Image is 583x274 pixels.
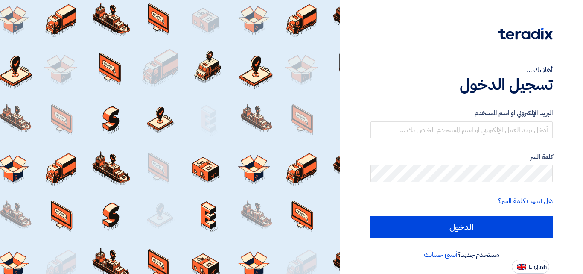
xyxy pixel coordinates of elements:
h1: تسجيل الدخول [370,75,553,94]
a: هل نسيت كلمة السر؟ [498,196,553,206]
img: en-US.png [517,264,526,270]
div: أهلا بك ... [370,65,553,75]
label: كلمة السر [370,152,553,162]
input: أدخل بريد العمل الإلكتروني او اسم المستخدم الخاص بك ... [370,121,553,138]
label: البريد الإلكتروني او اسم المستخدم [370,108,553,118]
img: Teradix logo [498,28,553,40]
input: الدخول [370,216,553,238]
a: أنشئ حسابك [424,250,458,260]
button: English [512,260,549,274]
div: مستخدم جديد؟ [370,250,553,260]
span: English [529,264,547,270]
